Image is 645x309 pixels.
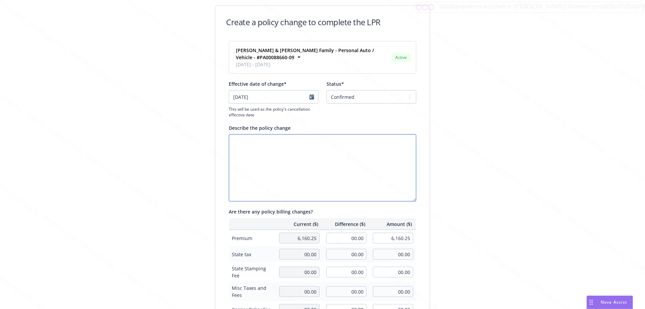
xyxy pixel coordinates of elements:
[327,81,344,87] span: Status*
[232,251,272,258] span: State tax
[229,81,287,87] span: Effective date of change*
[587,296,633,309] button: Nova Assist
[232,284,272,299] span: Misc Taxes and Fees
[226,16,381,28] h1: Create a policy change to complete the LPR
[326,221,365,228] span: Difference ($)
[232,235,272,242] span: Premium
[229,208,313,215] span: Are there any policy billing changes?
[229,106,318,118] span: This will be used as the policy's cancellation effective date
[373,221,412,228] span: Amount ($)
[229,125,291,131] span: Describe the policy change
[279,221,318,228] span: Current ($)
[236,47,374,61] strong: [PERSON_NAME] & [PERSON_NAME] Family - Personal Auto / Vehicle - #PA00088660-09
[229,90,318,104] input: MM/DD/YYYY
[587,296,595,309] div: Drag to move
[236,61,389,68] span: [DATE] - [DATE]
[601,299,627,305] span: Nova Assist
[394,54,408,61] span: Active
[232,265,272,279] span: State Stamping Fee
